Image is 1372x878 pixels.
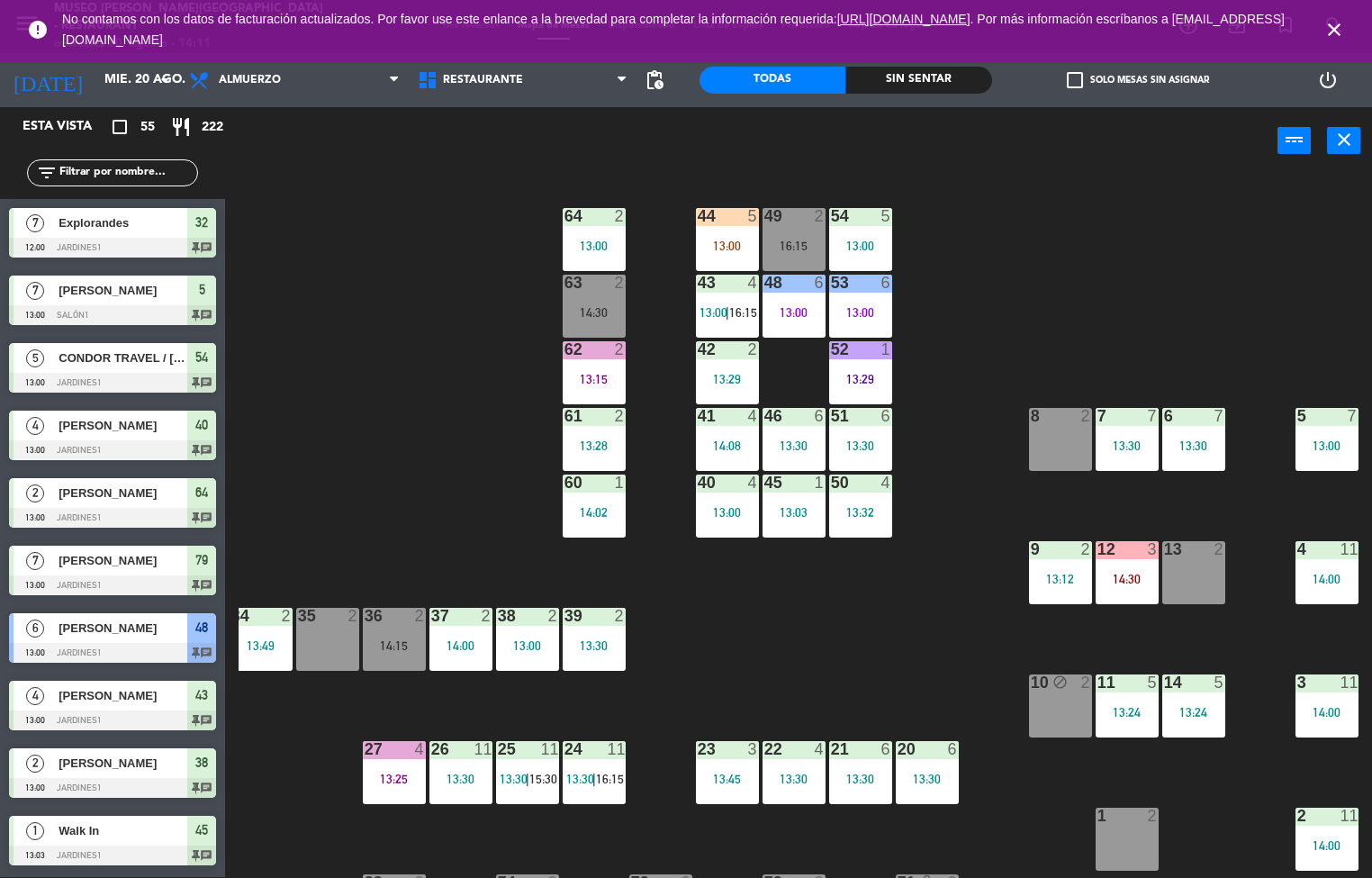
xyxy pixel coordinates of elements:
[729,305,757,320] span: 16:15
[564,475,565,491] div: 60
[431,608,432,624] div: 37
[1067,72,1209,88] label: Solo mesas sin asignar
[977,276,978,292] div: 53
[763,306,826,319] div: 13:00
[614,408,625,424] div: 2
[1327,127,1360,154] button: close
[696,439,759,452] div: 14:08
[199,279,205,301] span: 5
[528,123,636,159] button: PRINCIPAL
[845,68,991,95] div: Sin sentar
[563,240,626,252] div: 13:00
[960,475,970,492] div: 1
[564,608,565,624] div: 39
[842,374,905,386] div: 13:29
[1214,674,1224,691] div: 5
[1147,408,1158,424] div: 7
[831,208,832,224] div: 54
[184,437,216,469] i: attach_money
[977,209,978,225] div: 54
[112,122,133,144] i: open_in_new
[1052,674,1068,690] i: block
[1308,440,1371,453] div: 13:30
[981,123,1089,159] button: SERVIR
[908,307,971,320] div: 13:00
[893,409,904,425] div: 3
[868,123,976,159] button: TRANSICIÓN
[1333,130,1355,151] i: close
[59,416,187,435] span: [PERSON_NAME]
[564,408,565,424] div: 61
[509,640,572,653] div: 12:58
[26,484,44,502] span: 2
[195,347,208,368] span: 54
[154,70,176,92] i: arrow_drop_down
[15,576,35,596] i: subject
[50,190,175,211] span: Jardines1
[1333,129,1355,150] i: close
[1096,439,1159,452] div: 13:30
[154,69,176,91] i: arrow_drop_down
[26,620,44,638] span: 6
[614,341,625,358] div: 2
[1177,542,1178,558] div: 9
[693,609,704,625] div: 2
[444,609,445,625] div: 35
[1008,240,1036,254] span: 16:15
[1297,408,1298,424] div: 5
[1293,409,1304,425] div: 7
[700,305,727,320] span: 13:00
[975,307,1038,320] div: 13:00
[9,511,31,532] i: chrome_reader_mode
[577,609,578,625] div: 37
[696,240,759,252] div: 13:00
[1097,408,1098,424] div: 7
[195,482,208,503] span: 64
[1026,276,1037,292] div: 6
[427,609,438,625] div: 2
[59,484,187,502] span: [PERSON_NAME]
[68,240,96,254] span: 13:00
[709,507,772,520] div: 12:29
[760,609,771,625] div: 2
[764,208,765,224] div: 49
[15,634,35,654] i: person_pin
[189,122,211,144] i: close
[1080,408,1091,424] div: 2
[710,342,711,358] div: 62
[763,240,826,252] div: 16:15
[1097,541,1098,557] div: 12
[1026,342,1037,358] div: 1
[510,609,511,625] div: 36
[195,617,208,638] span: 48
[760,409,771,425] div: 2
[842,507,905,520] div: 13:00
[696,373,759,385] div: 13:29
[106,117,139,149] button: open_in_new
[893,342,904,358] div: 2
[9,302,184,390] div: CONDOR TRAVEL / [PERSON_NAME] x 4
[59,281,187,300] span: [PERSON_NAME]
[698,475,699,491] div: 40
[1347,408,1358,424] div: 7
[710,276,711,292] div: 63
[871,439,875,454] span: |
[1340,674,1358,691] div: 11
[563,306,626,319] div: 14:30
[184,184,216,216] button: fullscreen
[979,240,1006,254] span: 13:00
[829,506,892,519] div: 13:32
[880,408,891,424] div: 6
[1310,542,1311,558] div: 13
[614,475,625,491] div: 1
[700,68,845,95] div: Todas
[710,409,711,425] div: 61
[764,475,765,491] div: 45
[1297,674,1298,691] div: 3
[1214,408,1224,424] div: 7
[1031,674,1032,691] div: 10
[1164,408,1165,424] div: 6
